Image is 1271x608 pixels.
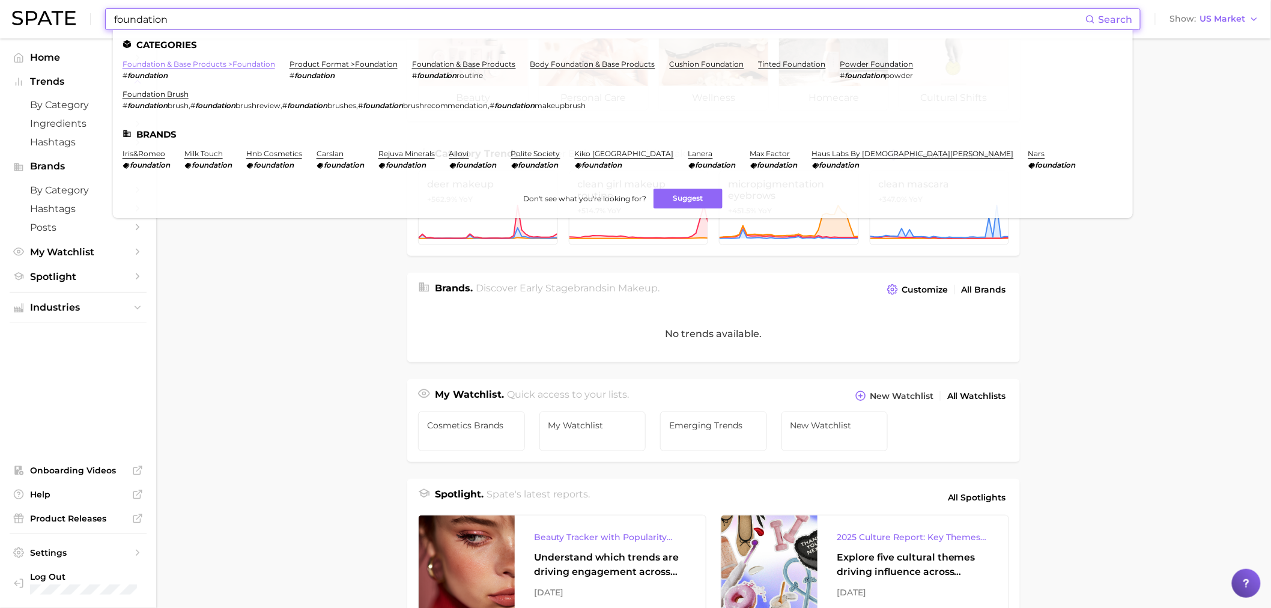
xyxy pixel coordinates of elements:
[435,282,473,294] span: Brands .
[358,101,363,110] span: #
[495,101,535,110] em: foundation
[30,271,126,282] span: Spotlight
[192,160,232,169] em: foundation
[10,544,147,562] a: Settings
[487,487,590,508] h2: Spate's latest reports.
[790,421,879,430] span: New Watchlist
[127,101,168,110] em: foundation
[845,71,885,80] em: foundation
[123,149,165,158] a: iris&romeo
[575,149,674,158] a: kiko [GEOGRAPHIC_DATA]
[10,509,147,527] a: Product Releases
[30,489,126,500] span: Help
[30,571,142,582] span: Log Out
[1036,160,1076,169] em: foundation
[123,40,1123,50] li: Categories
[427,421,516,430] span: Cosmetics Brands
[407,305,1020,362] div: No trends available.
[123,59,275,68] a: foundation & base products >foundation
[10,199,147,218] a: Hashtags
[235,101,281,110] span: brushreview
[884,281,951,298] button: Customize
[837,585,989,600] div: [DATE]
[287,101,327,110] em: foundation
[253,160,294,169] em: foundation
[534,550,687,579] div: Understand which trends are driving engagement across platforms in the skin, hair, makeup, and fr...
[10,299,147,317] button: Industries
[837,550,989,579] div: Explore five cultural themes driving influence across beauty, food, and pop culture.
[127,71,168,80] em: foundation
[123,129,1123,139] li: Brands
[30,52,126,63] span: Home
[688,149,713,158] a: lanera
[548,421,637,430] span: My Watchlist
[324,160,364,169] em: foundation
[534,530,687,544] div: Beauty Tracker with Popularity Index
[435,487,484,508] h1: Spotlight.
[282,101,287,110] span: #
[945,487,1009,508] a: All Spotlights
[457,71,484,80] span: routine
[30,99,126,111] span: by Category
[948,490,1006,505] span: All Spotlights
[10,181,147,199] a: by Category
[669,421,758,430] span: Emerging Trends
[781,412,888,451] a: New Watchlist
[1028,149,1045,158] a: nars
[10,461,147,479] a: Onboarding Videos
[1167,11,1262,27] button: ShowUS Market
[511,149,560,158] a: polite society
[30,246,126,258] span: My Watchlist
[10,73,147,91] button: Trends
[944,388,1009,404] a: All Watchlists
[30,203,126,214] span: Hashtags
[195,101,235,110] em: foundation
[1200,16,1246,22] span: US Market
[819,160,860,169] em: foundation
[840,59,914,68] a: powder foundation
[582,160,622,169] em: foundation
[290,71,294,80] span: #
[168,101,189,110] span: brush
[654,189,723,208] button: Suggest
[757,160,798,169] em: foundation
[539,412,646,451] a: My Watchlist
[30,136,126,148] span: Hashtags
[457,160,497,169] em: foundation
[530,59,655,68] a: body foundation & base products
[870,391,933,401] span: New Watchlist
[534,585,687,600] div: [DATE]
[852,388,936,404] button: New Watchlist
[959,282,1009,298] a: All Brands
[490,101,495,110] span: #
[317,149,344,158] a: carslan
[184,149,223,158] a: milk touch
[885,71,914,80] span: powder
[10,243,147,261] a: My Watchlist
[10,267,147,286] a: Spotlight
[962,285,1006,295] span: All Brands
[812,149,1014,158] a: haus labs by [DEMOGRAPHIC_DATA][PERSON_NAME]
[378,149,435,158] a: rejuva minerals
[30,222,126,233] span: Posts
[30,184,126,196] span: by Category
[246,149,302,158] a: hnb cosmetics
[660,412,767,451] a: Emerging Trends
[30,302,126,313] span: Industries
[386,160,426,169] em: foundation
[619,282,658,294] span: makeup
[696,160,736,169] em: foundation
[535,101,586,110] span: makeupbrush
[123,101,127,110] span: #
[10,96,147,114] a: by Category
[523,194,646,203] span: Don't see what you're looking for?
[327,101,356,110] span: brushes
[130,160,170,169] em: foundation
[1099,14,1133,25] span: Search
[10,485,147,503] a: Help
[412,59,516,68] a: foundation & base products
[449,149,469,158] a: ailovi
[30,513,126,524] span: Product Releases
[30,465,126,476] span: Onboarding Videos
[418,412,525,451] a: Cosmetics Brands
